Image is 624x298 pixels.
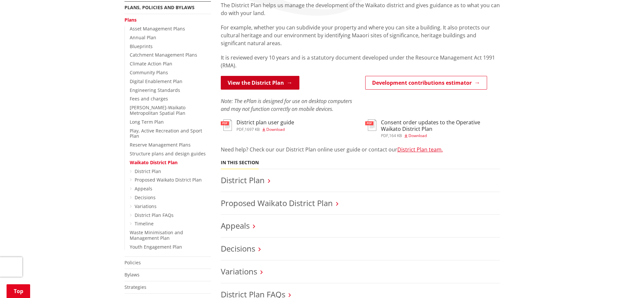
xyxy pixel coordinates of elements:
a: Youth Engagement Plan [130,244,182,250]
p: The District Plan helps us manage the development of the Waikato district and gives guidance as t... [221,1,500,17]
a: Long Term Plan [130,119,164,125]
a: [PERSON_NAME]-Waikato Metropolitan Spatial Plan [130,104,185,116]
a: View the District Plan [221,76,299,90]
a: Consent order updates to the Operative Waikato District Plan pdf,164 KB Download [365,119,500,137]
em: Note: The ePlan is designed for use on desktop computers and may not function correctly on mobile... [221,97,352,113]
a: Fees and charges [130,96,168,102]
h5: In this section [221,160,259,166]
a: Bylaws [124,272,140,278]
iframe: Messenger Launcher [594,271,617,294]
a: Community Plans [130,69,168,76]
a: Strategies [124,284,146,290]
a: Climate Action Plan [130,61,172,67]
img: document-pdf.svg [221,119,232,131]
a: Development contributions estimator [365,76,487,90]
a: Appeals [135,185,152,192]
span: pdf [236,127,244,132]
a: Blueprints [130,43,153,49]
a: Decisions [221,243,255,254]
div: , [381,134,500,138]
span: 164 KB [389,133,402,138]
a: Decisions [135,194,156,201]
a: District Plan team. [397,146,443,153]
span: 1697 KB [245,127,260,132]
a: Top [7,284,30,298]
a: Asset Management Plans [130,26,185,32]
span: Download [266,127,285,132]
a: Engineering Standards [130,87,180,93]
a: Structure plans and design guides [130,150,206,157]
a: Variations [135,203,157,209]
a: Waikato District Plan [130,159,178,166]
a: Appeals [221,220,250,231]
a: Policies [124,259,141,266]
a: Annual Plan [130,34,156,41]
div: , [236,128,294,131]
a: Variations [221,266,257,277]
img: document-pdf.svg [365,119,376,131]
h3: District plan user guide [236,119,294,126]
p: Need help? Check our our District Plan online user guide or contact our [221,146,500,153]
p: For example, whether you can subdivide your property and where you can site a building. It also p... [221,24,500,47]
h3: Consent order updates to the Operative Waikato District Plan [381,119,500,132]
a: Reserve Management Plans [130,142,191,148]
a: District Plan FAQs [135,212,174,218]
a: Digital Enablement Plan [130,78,182,84]
a: Plans [124,17,137,23]
a: District Plan [221,175,265,185]
a: Proposed Waikato District Plan [221,198,333,208]
a: District Plan [135,168,161,174]
p: It is reviewed every 10 years and is a statutory document developed under the Resource Management... [221,54,500,69]
span: pdf [381,133,388,138]
a: Proposed Waikato District Plan [135,177,202,183]
a: Waste Minimisation and Management Plan [130,229,183,241]
a: Timeline [135,220,154,227]
a: Plans, policies and bylaws [124,4,195,10]
a: Catchment Management Plans [130,52,197,58]
span: Download [408,133,427,138]
a: Play, Active Recreation and Sport Plan [130,128,202,139]
a: District plan user guide pdf,1697 KB Download [221,119,294,131]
